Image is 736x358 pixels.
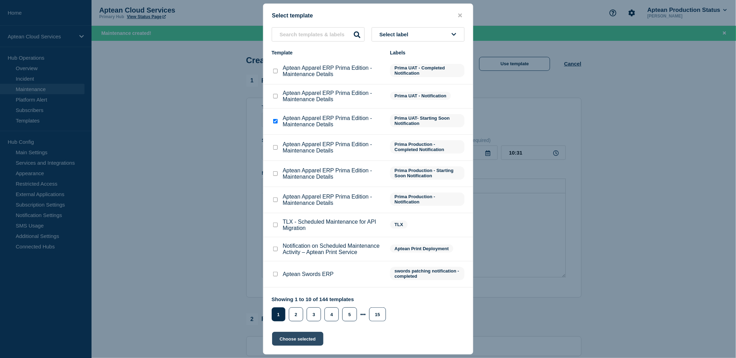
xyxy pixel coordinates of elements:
[307,307,321,321] button: 3
[272,307,285,321] button: 1
[369,307,386,321] button: 15
[390,267,465,280] span: swords patching notification - completed
[390,166,465,180] span: Prima Production - Starting Soon Notification
[283,219,383,231] p: TLX - Scheduled Maintenance for API Migration
[272,332,323,346] button: Choose selected
[390,114,465,127] span: Prima UAT- Starting Soon Notification
[390,245,453,253] span: Aptean Print Deployment
[289,307,303,321] button: 2
[390,50,465,55] div: Labels
[390,92,451,100] span: Prima UAT - Notification
[283,167,383,180] p: Aptean Apparel ERP Prima Edition - Maintenance Details
[273,223,278,227] input: TLX - Scheduled Maintenance for API Migration checkbox
[272,50,383,55] div: Template
[273,69,278,73] input: Aptean Apparel ERP Prima Edition - Maintenance Details checkbox
[272,296,390,302] p: Showing 1 to 10 of 144 templates
[390,140,465,154] span: Prima Production - Completed Notification
[456,12,464,19] button: close button
[273,119,278,124] input: Aptean Apparel ERP Prima Edition - Maintenance Details checkbox
[273,247,278,251] input: Notification on Scheduled Maintenance Activity – Aptean Print Service checkbox
[283,115,383,128] p: Aptean Apparel ERP Prima Edition - Maintenance Details
[273,272,278,276] input: Aptean Swords ERP checkbox
[283,65,383,77] p: Aptean Apparel ERP Prima Edition - Maintenance Details
[273,171,278,176] input: Aptean Apparel ERP Prima Edition - Maintenance Details checkbox
[283,90,383,103] p: Aptean Apparel ERP Prima Edition - Maintenance Details
[372,27,465,42] button: Select label
[390,221,408,229] span: TLX
[283,194,383,206] p: Aptean Apparel ERP Prima Edition - Maintenance Details
[342,307,357,321] button: 5
[273,145,278,150] input: Aptean Apparel ERP Prima Edition - Maintenance Details checkbox
[283,243,383,255] p: Notification on Scheduled Maintenance Activity – Aptean Print Service
[390,64,465,77] span: Prima UAT - Completed Notification
[273,94,278,98] input: Aptean Apparel ERP Prima Edition - Maintenance Details checkbox
[283,271,334,277] p: Aptean Swords ERP
[263,12,473,19] div: Select template
[272,27,365,42] input: Search templates & labels
[390,193,465,206] span: Prima Production - Notification
[380,31,411,37] span: Select label
[283,141,383,154] p: Aptean Apparel ERP Prima Edition - Maintenance Details
[273,197,278,202] input: Aptean Apparel ERP Prima Edition - Maintenance Details checkbox
[325,307,339,321] button: 4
